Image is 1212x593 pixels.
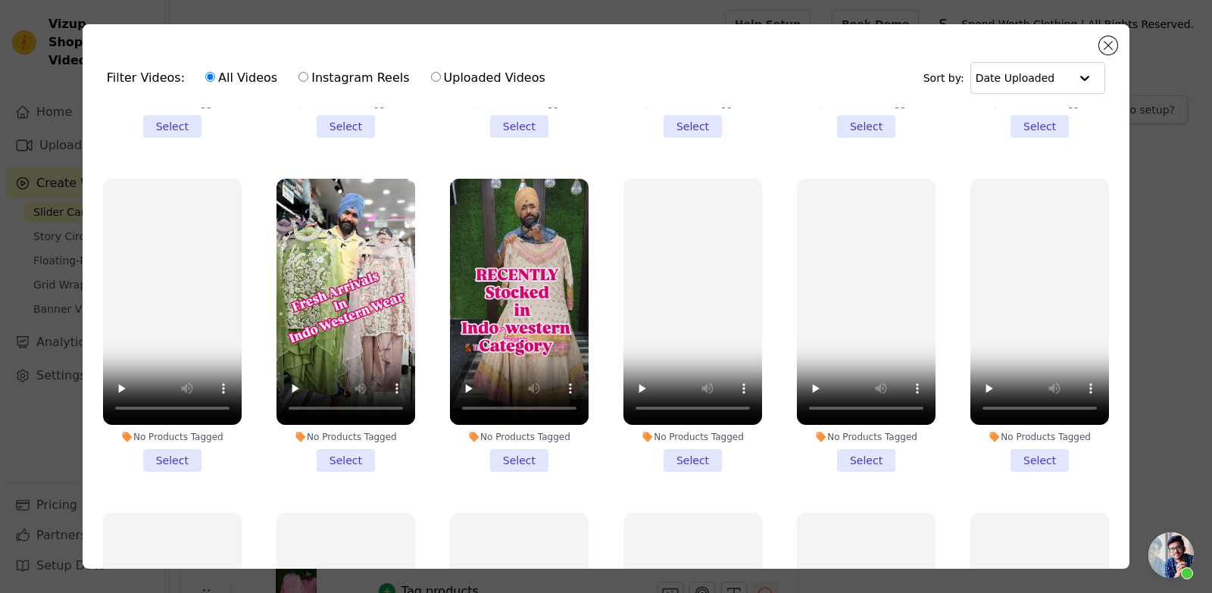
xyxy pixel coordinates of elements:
label: Uploaded Videos [430,68,546,88]
label: All Videos [205,68,278,88]
div: No Products Tagged [276,431,415,443]
div: No Products Tagged [970,431,1109,443]
div: No Products Tagged [103,431,242,443]
div: No Products Tagged [623,431,762,443]
div: Filter Videos: [107,61,554,95]
label: Instagram Reels [298,68,410,88]
div: Sort by: [923,62,1106,94]
div: No Products Tagged [450,431,589,443]
div: No Products Tagged [797,431,936,443]
button: Close modal [1099,36,1117,55]
a: Open chat [1148,532,1194,578]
